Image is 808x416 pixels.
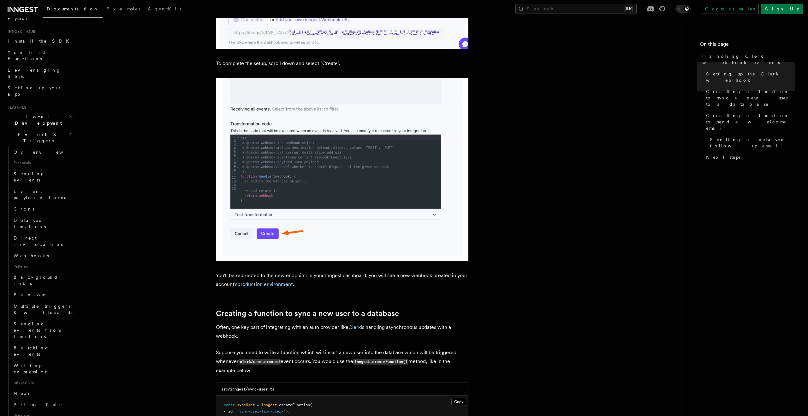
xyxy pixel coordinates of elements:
span: Examples [106,6,140,11]
a: Documentation [43,2,103,18]
a: Leveraging Steps [5,64,74,82]
a: Delayed functions [11,215,74,232]
p: Suppose you need to write a function which will insert a new user into the database which will be... [216,348,468,375]
a: Handling Clerk webhook events [700,51,795,68]
span: 'sync-user-from-clerk' [237,409,286,413]
a: Multiple triggers & wildcards [11,300,74,318]
span: Leveraging Steps [8,68,61,79]
span: Features [5,105,26,110]
p: Often, one key part of integrating with an auth provider like is handling asynchronous updates wi... [216,323,468,341]
a: Examples [103,2,144,17]
a: Prisma Pulse [11,399,74,410]
span: Your first Functions [8,50,45,61]
p: To complete the setup, scroll down and select "Create". [216,59,468,68]
a: Clerk [348,324,361,330]
p: You'll be redirected to the new endpoint. In your Inngest dashboard, you will see a new webhook c... [216,271,468,289]
kbd: ⌘K [624,6,633,12]
a: Creating a function to sync a new user to a database [704,86,795,110]
button: Copy [451,398,466,406]
a: Event payload format [11,186,74,203]
span: Crons [14,206,34,211]
span: Events & Triggers [5,131,69,144]
span: Batching events [14,345,49,357]
a: Direct invocation [11,232,74,250]
h4: On this page [700,40,795,51]
span: const [224,403,235,407]
span: Essentials [11,158,74,168]
span: Sending a delayed follow-up email [710,136,795,149]
a: Sending events [11,168,74,186]
span: Handling Clerk webhook events [702,53,795,66]
span: Inngest tour [5,29,35,34]
span: : [233,409,235,413]
span: } [286,409,288,413]
code: src/inngest/sync-user.ts [221,387,274,391]
span: , [288,409,290,413]
span: Direct invocation [14,235,65,247]
a: Contact sales [701,4,759,14]
a: Overview [11,146,74,158]
span: Writing expression [14,363,50,374]
a: Sending events from functions [11,318,74,342]
span: Neon [14,391,33,396]
span: Local Development [5,114,69,126]
span: Patterns [11,261,74,271]
button: Local Development [5,111,74,129]
span: = [257,403,259,407]
img: The Webhooks page in the Clerk Dashboard showing the end of the page to create a new endpoint. A ... [216,78,468,261]
a: Neon [11,388,74,399]
span: Setting up the Clerk webhook [706,71,795,83]
span: Webhooks [14,253,49,258]
a: Creating a function to send a welcome email [704,110,795,134]
span: Setting up your app [8,85,62,97]
span: syncUser [237,403,255,407]
span: Python [8,16,31,21]
span: Creating a function to send a welcome email [706,112,795,131]
a: Python [5,13,74,24]
code: clerk/user.created [239,359,281,365]
span: { id [224,409,233,413]
a: Crons [11,203,74,215]
span: Documentation [47,6,99,11]
span: AgentKit [148,6,181,11]
a: AgentKit [144,2,185,17]
span: Install the SDK [8,39,73,44]
span: .createFunction [277,403,310,407]
span: Integrations [11,377,74,388]
a: Fan out [11,289,74,300]
button: Search...⌘K [515,4,637,14]
a: Background jobs [11,271,74,289]
span: Sending events [14,171,45,182]
span: inngest [261,403,277,407]
a: Sign Up [761,4,803,14]
span: Overview [14,150,79,155]
a: Install the SDK [5,35,74,47]
span: ( [310,403,312,407]
a: Sending a delayed follow-up email [707,134,795,152]
a: Batching events [11,342,74,360]
a: Setting up the Clerk webhook [704,68,795,86]
a: Setting up your app [5,82,74,100]
span: Creating a function to sync a new user to a database [706,88,795,107]
a: Next steps [704,152,795,163]
button: Events & Triggers [5,129,74,146]
a: Webhooks [11,250,74,261]
span: Event payload format [14,189,73,200]
code: inngest.createFunction() [353,359,408,365]
a: production environment [237,281,293,287]
a: Your first Functions [5,47,74,64]
a: Creating a function to sync a new user to a database [216,309,399,318]
span: Multiple triggers & wildcards [14,304,73,315]
span: Next steps [706,154,740,160]
span: Sending events from functions [14,321,61,339]
span: Fan out [14,292,46,297]
span: Prisma Pulse [14,402,62,407]
span: Background jobs [14,275,58,286]
button: Toggle dark mode [675,5,691,13]
span: Delayed functions [14,218,46,229]
a: Writing expression [11,360,74,377]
